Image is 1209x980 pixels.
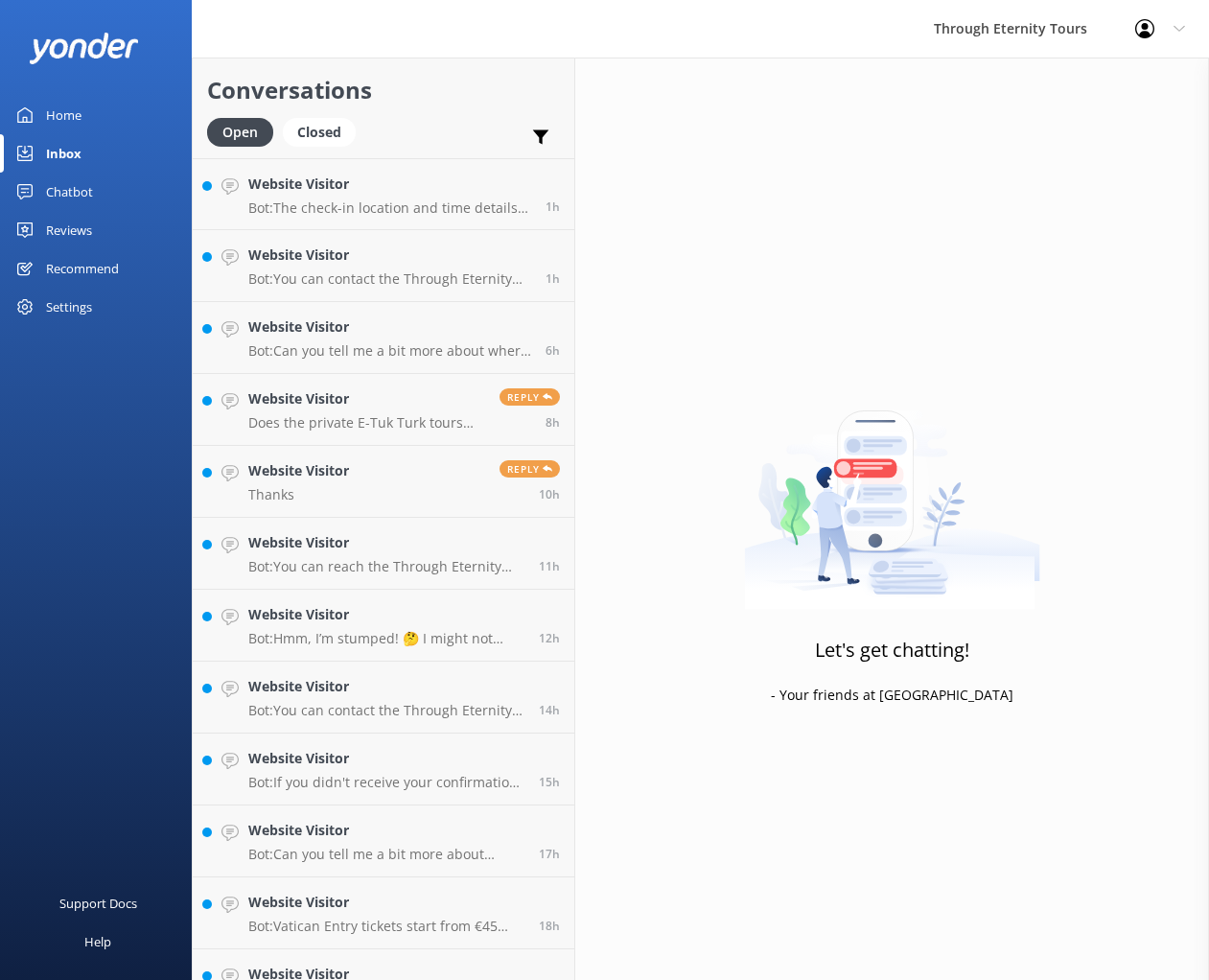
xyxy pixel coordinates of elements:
span: Sep 10 2025 09:46am (UTC +02:00) Europe/Amsterdam [546,198,560,215]
p: Bot: You can reach the Through Eternity Tours team by calling [PHONE_NUMBER] or [PHONE_NUMBER]. Y... [248,558,524,575]
span: Sep 09 2025 05:22pm (UTC +02:00) Europe/Amsterdam [539,846,560,862]
h4: Website Visitor [248,532,524,553]
h2: Conversations [207,72,560,108]
h4: Website Visitor [248,245,531,266]
a: Website VisitorBot:Can you tell me a bit more about where you are going? We have an amazing array... [193,805,574,877]
span: Sep 10 2025 01:57am (UTC +02:00) Europe/Amsterdam [546,414,560,431]
a: Website VisitorBot:Vatican Entry tickets start from €45 and include skip-the-line access to the [... [193,877,574,949]
span: Sep 10 2025 04:12am (UTC +02:00) Europe/Amsterdam [546,342,560,359]
a: Website VisitorThanksReply10h [193,446,574,518]
p: Thanks [248,486,349,503]
div: Recommend [46,249,119,288]
a: Website VisitorBot:If you didn't receive your confirmation email, you can contact the team at [EM... [193,734,574,805]
span: Reply [500,460,560,478]
h4: Website Visitor [248,676,524,697]
a: Website VisitorDoes the private E-Tuk Turk tours operate at night in November?Reply8h [193,374,574,446]
p: Bot: If you didn't receive your confirmation email, you can contact the team at [EMAIL_ADDRESS][D... [248,774,524,791]
span: Sep 10 2025 12:28am (UTC +02:00) Europe/Amsterdam [539,486,560,502]
span: Sep 09 2025 07:57pm (UTC +02:00) Europe/Amsterdam [539,702,560,718]
div: Reviews [46,211,92,249]
h4: Website Visitor [248,892,524,913]
h3: Let's get chatting! [815,635,969,665]
a: Open [207,121,283,142]
div: Help [84,922,111,961]
p: Does the private E-Tuk Turk tours operate at night in November? [248,414,485,432]
p: Bot: You can contact the Through Eternity Tours team at [PHONE_NUMBER] or [PHONE_NUMBER]. You can... [248,270,531,288]
p: Bot: The check-in location and time details should be in your confirmation email. If there is a d... [248,199,531,217]
p: Bot: Vatican Entry tickets start from €45 and include skip-the-line access to the [GEOGRAPHIC_DAT... [248,918,524,935]
a: Website VisitorBot:You can contact the Through Eternity Tours team at [PHONE_NUMBER] or [PHONE_NU... [193,230,574,302]
div: Home [46,96,81,134]
h4: Website Visitor [248,820,524,841]
a: Closed [283,121,365,142]
span: Sep 09 2025 10:47pm (UTC +02:00) Europe/Amsterdam [539,630,560,646]
a: Website VisitorBot:You can contact the Through Eternity Tours team at [PHONE_NUMBER] or [PHONE_NU... [193,662,574,734]
h4: Website Visitor [248,174,531,195]
img: artwork of a man stealing a conversation from at giant smartphone [744,370,1040,610]
span: Reply [500,388,560,406]
h4: Website Visitor [248,316,531,338]
div: Settings [46,288,92,326]
a: Website VisitorBot:The check-in location and time details should be in your confirmation email. I... [193,158,574,230]
p: - Your friends at [GEOGRAPHIC_DATA] [771,685,1013,706]
div: Inbox [46,134,81,173]
p: Bot: Can you tell me a bit more about where you are going? We have an amazing array of group and ... [248,342,531,360]
h4: Website Visitor [248,604,524,625]
span: Sep 09 2025 07:16pm (UTC +02:00) Europe/Amsterdam [539,774,560,790]
h4: Website Visitor [248,388,485,409]
p: Bot: Can you tell me a bit more about where you are going? We have an amazing array of group and ... [248,846,524,863]
p: Bot: You can contact the Through Eternity Tours team at [PHONE_NUMBER] or [PHONE_NUMBER]. You can... [248,702,524,719]
div: Support Docs [59,884,137,922]
div: Chatbot [46,173,93,211]
div: Open [207,118,273,147]
a: Website VisitorBot:Can you tell me a bit more about where you are going? We have an amazing array... [193,302,574,374]
a: Website VisitorBot:Hmm, I’m stumped! 🤔 I might not have the answer to that one, but our amazing t... [193,590,574,662]
h4: Website Visitor [248,460,349,481]
span: Sep 09 2025 11:32pm (UTC +02:00) Europe/Amsterdam [539,558,560,574]
h4: Website Visitor [248,748,524,769]
span: Sep 09 2025 04:07pm (UTC +02:00) Europe/Amsterdam [539,918,560,934]
a: Website VisitorBot:You can reach the Through Eternity Tours team by calling [PHONE_NUMBER] or [PH... [193,518,574,590]
img: yonder-white-logo.png [29,33,139,64]
span: Sep 10 2025 08:58am (UTC +02:00) Europe/Amsterdam [546,270,560,287]
p: Bot: Hmm, I’m stumped! 🤔 I might not have the answer to that one, but our amazing team definitely... [248,630,524,647]
div: Closed [283,118,356,147]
